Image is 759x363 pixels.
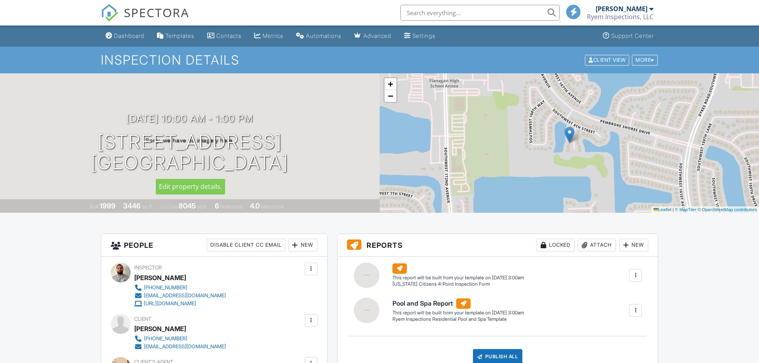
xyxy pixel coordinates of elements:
[596,5,647,13] div: [PERSON_NAME]
[261,204,284,210] span: bathrooms
[392,310,524,316] div: This report will be built from your template on [DATE] 3:00am
[611,32,654,39] div: Support Center
[161,204,177,210] span: Lot Size
[698,207,757,212] a: © OpenStreetMap contributors
[632,55,658,65] div: More
[401,29,439,43] a: Settings
[114,32,144,39] div: Dashboard
[392,316,524,323] div: Ryem Inspections Residential Pool and Spa Template
[101,11,189,27] a: SPECTORA
[584,57,631,63] a: Client View
[144,300,196,307] div: [URL][DOMAIN_NAME]
[392,281,524,288] div: [US_STATE] Citizens 4-Point Inspection Form
[134,343,226,351] a: [EMAIL_ADDRESS][DOMAIN_NAME]
[204,29,245,43] a: Contacts
[144,343,226,350] div: [EMAIL_ADDRESS][DOMAIN_NAME]
[154,29,198,43] a: Templates
[101,4,118,22] img: The Best Home Inspection Software - Spectora
[124,4,189,21] span: SPECTORA
[134,300,226,308] a: [URL][DOMAIN_NAME]
[578,239,616,251] div: Attach
[134,316,151,322] span: Client
[392,275,524,281] div: This report will be built from your template on [DATE] 3:00am
[400,5,560,21] input: Search everything...
[220,204,242,210] span: bedrooms
[144,292,226,299] div: [EMAIL_ADDRESS][DOMAIN_NAME]
[197,204,207,210] span: sq.ft.
[216,32,241,39] div: Contacts
[123,202,141,210] div: 3446
[126,113,253,124] h3: [DATE] 10:00 am - 1:00 pm
[537,239,575,251] div: Locked
[178,202,196,210] div: 8045
[565,127,575,143] img: Marker
[102,29,147,43] a: Dashboard
[351,29,394,43] a: Advanced
[600,29,657,43] a: Support Center
[363,32,391,39] div: Advanced
[134,292,226,300] a: [EMAIL_ADDRESS][DOMAIN_NAME]
[134,265,162,271] span: Inspector
[90,204,98,210] span: Built
[653,207,671,212] a: Leaflet
[384,90,396,102] a: Zoom out
[288,239,318,251] div: New
[134,284,226,292] a: [PHONE_NUMBER]
[215,202,219,210] div: 6
[91,131,288,174] h1: [STREET_ADDRESS] [GEOGRAPHIC_DATA]
[134,272,186,284] div: [PERSON_NAME]
[585,55,629,65] div: Client View
[207,239,285,251] div: Disable Client CC Email
[587,13,653,21] div: Ryem Inspections, LLC
[165,32,194,39] div: Templates
[144,285,187,291] div: [PHONE_NUMBER]
[388,79,393,89] span: +
[412,32,435,39] div: Settings
[619,239,648,251] div: New
[101,53,659,67] h1: Inspection Details
[142,204,153,210] span: sq. ft.
[337,234,658,257] h3: Reports
[134,323,186,335] div: [PERSON_NAME]
[251,29,286,43] a: Metrics
[144,336,187,342] div: [PHONE_NUMBER]
[392,298,524,309] h6: Pool and Spa Report
[101,234,327,257] h3: People
[263,32,283,39] div: Metrics
[293,29,345,43] a: Automations (Basic)
[675,207,696,212] a: © MapTiler
[250,202,260,210] div: 4.0
[673,207,674,212] span: |
[306,32,341,39] div: Automations
[134,335,226,343] a: [PHONE_NUMBER]
[384,78,396,90] a: Zoom in
[100,202,116,210] div: 1999
[388,91,393,101] span: −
